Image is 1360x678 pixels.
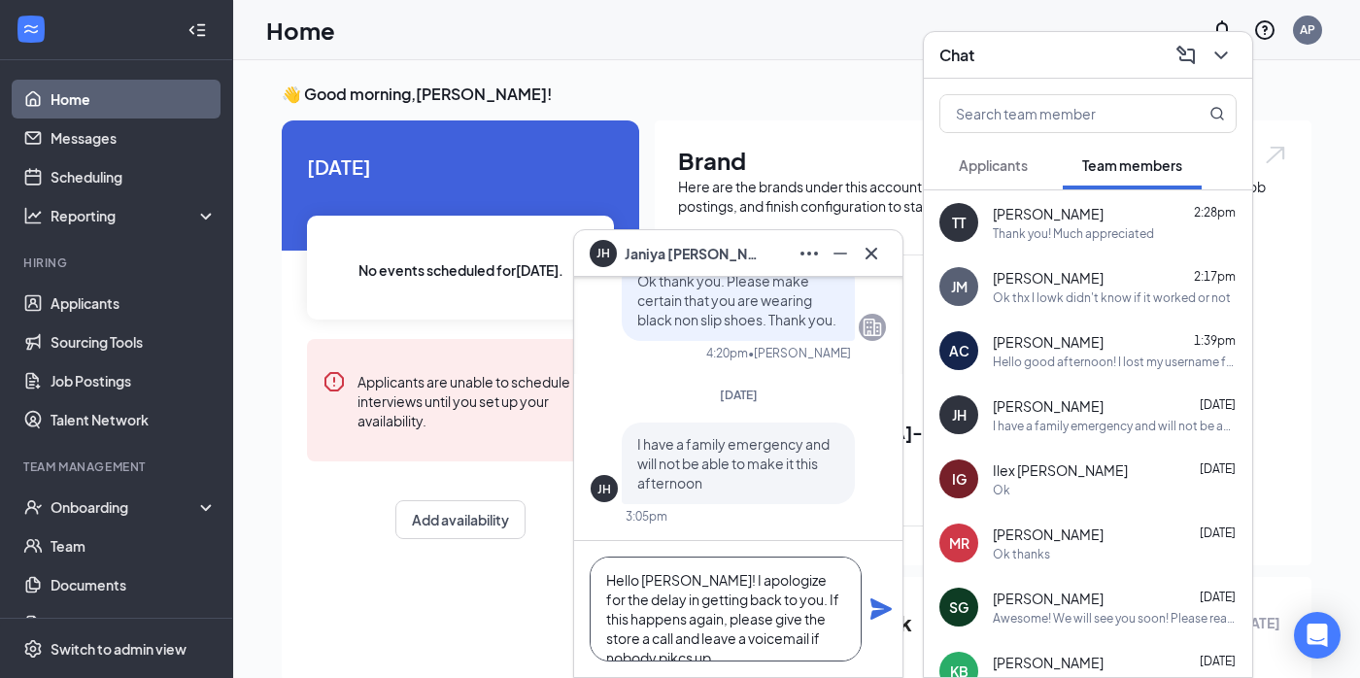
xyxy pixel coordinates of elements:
h1: Brand [678,144,1288,177]
a: SurveysCrown [51,604,217,643]
div: Hiring [23,254,213,271]
a: Documents [51,565,217,604]
input: Search team member [940,95,1171,132]
button: Minimize [825,238,856,269]
a: Team [51,526,217,565]
div: Awesome! We will see you soon! Please reach out if you via this number if you have any questions.... [993,610,1237,627]
a: Applicants [51,284,217,322]
div: JM [951,277,968,296]
span: Ok thank you. Please make certain that you are wearing black non slip shoes. Thank you. [637,272,836,328]
a: Scheduling [51,157,217,196]
span: [PERSON_NAME] [993,525,1104,544]
span: Ilex [PERSON_NAME] [993,460,1128,480]
div: I have a family emergency and will not be able to make it this afternoon [993,418,1237,434]
div: 3:05pm [626,508,667,525]
span: [DATE] [1200,590,1236,604]
a: Sourcing Tools [51,322,217,361]
div: Ok thanks [993,546,1050,562]
svg: Cross [860,242,883,265]
svg: MagnifyingGlass [1209,106,1225,121]
span: [DATE] [1200,654,1236,668]
div: JH [597,481,611,497]
a: Home [51,80,217,119]
svg: Collapse [187,20,207,40]
span: [DATE] [1200,397,1236,412]
span: No events scheduled for [DATE] . [358,259,563,281]
div: Ok [993,482,1010,498]
div: 4:20pm [706,345,748,361]
svg: ComposeMessage [1174,44,1198,67]
div: Reporting [51,206,218,225]
span: 2:17pm [1194,269,1236,284]
div: Switch to admin view [51,639,187,659]
svg: Notifications [1210,18,1234,42]
svg: Ellipses [798,242,821,265]
div: Onboarding [51,497,200,517]
span: 2:28pm [1194,205,1236,220]
svg: QuestionInfo [1253,18,1276,42]
span: 1:39pm [1194,333,1236,348]
span: [DATE] [307,152,614,182]
span: • [PERSON_NAME] [748,345,851,361]
svg: UserCheck [23,497,43,517]
div: Ok thx I lowk didn't know if it worked or not [993,289,1231,306]
div: AP [1300,21,1315,38]
span: [PERSON_NAME] [993,332,1104,352]
span: [PERSON_NAME] [993,396,1104,416]
button: Add availability [395,500,526,539]
span: Team members [1082,156,1182,174]
span: [DATE] [1200,525,1236,540]
button: ComposeMessage [1171,40,1202,71]
div: TT [952,213,966,232]
svg: Minimize [829,242,852,265]
span: [PERSON_NAME] [993,653,1104,672]
button: ChevronDown [1206,40,1237,71]
textarea: Hello [PERSON_NAME]! I apologize for the delay in getting back to you. If this happens again, ple... [590,557,862,661]
span: [PERSON_NAME] [993,204,1104,223]
span: [DATE] [1200,461,1236,476]
svg: Settings [23,639,43,659]
div: Thank you! Much appreciated [993,225,1154,242]
h3: 👋 Good morning, [PERSON_NAME] ! [282,84,1311,105]
svg: WorkstreamLogo [21,19,41,39]
span: [DATE] [720,388,758,402]
div: Here are the brands under this account. Click into a brand to see your locations, managers, job p... [678,177,1288,216]
span: [PERSON_NAME] [993,589,1104,608]
div: IG [952,469,967,489]
img: open.6027fd2a22e1237b5b06.svg [1263,144,1288,166]
h1: Home [266,14,335,47]
h3: Chat [939,45,974,66]
span: I have a family emergency and will not be able to make it this afternoon [637,435,830,492]
svg: ChevronDown [1209,44,1233,67]
svg: Analysis [23,206,43,225]
a: Talent Network [51,400,217,439]
div: SG [949,597,969,617]
div: Team Management [23,458,213,475]
div: MR [949,533,969,553]
div: Hello good afternoon! I lost my username for [DEMOGRAPHIC_DATA] Fil A app, I wanted to see if I c... [993,354,1237,370]
div: JH [952,405,967,424]
div: AC [949,341,969,360]
svg: Plane [869,597,893,621]
svg: Company [861,316,884,339]
span: [PERSON_NAME] [993,268,1104,288]
button: Ellipses [794,238,825,269]
a: Messages [51,119,217,157]
button: Cross [856,238,887,269]
div: Applicants are unable to schedule interviews until you set up your availability. [357,370,598,430]
svg: Error [323,370,346,393]
span: Janiya [PERSON_NAME] [625,243,761,264]
div: Open Intercom Messenger [1294,612,1341,659]
span: Applicants [959,156,1028,174]
a: Job Postings [51,361,217,400]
